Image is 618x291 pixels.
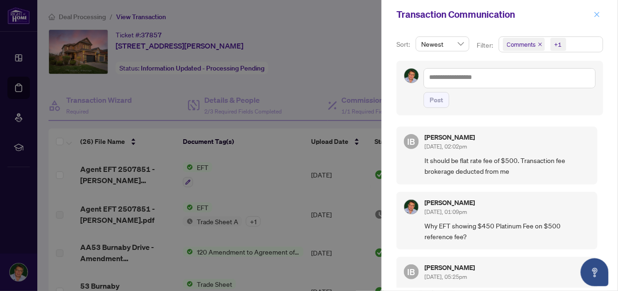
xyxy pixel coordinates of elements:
[424,220,590,242] span: Why EFT showing $450 Platinum Fee on $500 reference fee?
[424,264,475,271] h5: [PERSON_NAME]
[507,40,536,49] span: Comments
[424,92,449,108] button: Post
[396,7,591,21] div: Transaction Communication
[538,42,542,47] span: close
[408,135,416,148] span: IB
[396,39,412,50] p: Sort:
[503,38,545,51] span: Comments
[581,258,609,286] button: Open asap
[424,134,475,141] h5: [PERSON_NAME]
[424,273,467,280] span: [DATE], 05:25pm
[424,199,475,206] h5: [PERSON_NAME]
[421,37,464,51] span: Newest
[424,143,467,150] span: [DATE], 02:02pm
[424,155,590,177] span: It should be flat rate fee of $500. Transaction fee brokerage deducted from me
[555,40,562,49] div: +1
[404,200,418,214] img: Profile Icon
[404,69,418,83] img: Profile Icon
[408,265,416,278] span: IB
[594,11,600,18] span: close
[424,208,467,215] span: [DATE], 01:09pm
[477,40,494,50] p: Filter:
